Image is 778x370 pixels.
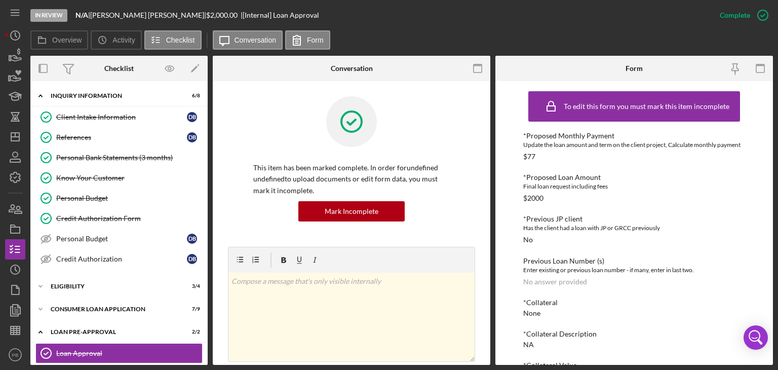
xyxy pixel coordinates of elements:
[30,9,67,22] div: In Review
[241,11,319,19] div: | [Internal] Loan Approval
[523,330,745,338] div: *Collateral Description
[35,107,203,127] a: Client Intake InformationDB
[213,30,283,50] button: Conversation
[56,214,202,223] div: Credit Authorization Form
[104,64,134,72] div: Checklist
[523,181,745,192] div: Final loan request including fees
[523,299,745,307] div: *Collateral
[35,343,203,363] a: Loan Approval
[523,173,745,181] div: *Proposed Loan Amount
[187,132,197,142] div: D B
[182,93,200,99] div: 6 / 8
[56,133,187,141] div: References
[523,341,534,349] div: NA
[298,201,405,221] button: Mark Incomplete
[35,249,203,269] a: Credit AuthorizationDB
[564,102,729,110] div: To edit this form you must mark this item incomplete
[30,30,88,50] button: Overview
[56,255,187,263] div: Credit Authorization
[523,132,745,140] div: *Proposed Monthly Payment
[710,5,773,25] button: Complete
[35,168,203,188] a: Know Your Customer
[523,361,745,369] div: *Collateral Value
[182,329,200,335] div: 2 / 2
[206,11,241,19] div: $2,000.00
[325,201,378,221] div: Mark Incomplete
[187,234,197,244] div: D B
[523,265,745,275] div: Enter existing or previous loan number - if many, enter in last two.
[35,127,203,147] a: ReferencesDB
[182,283,200,289] div: 3 / 4
[35,208,203,229] a: Credit Authorization Form
[626,64,643,72] div: Form
[166,36,195,44] label: Checklist
[112,36,135,44] label: Activity
[91,30,141,50] button: Activity
[51,283,175,289] div: Eligibility
[523,194,543,202] div: $2000
[56,235,187,243] div: Personal Budget
[56,113,187,121] div: Client Intake Information
[523,236,533,244] div: No
[35,147,203,168] a: Personal Bank Statements (3 months)
[235,36,277,44] label: Conversation
[144,30,202,50] button: Checklist
[51,306,175,312] div: Consumer Loan Application
[720,5,750,25] div: Complete
[56,154,202,162] div: Personal Bank Statements (3 months)
[331,64,373,72] div: Conversation
[75,11,88,19] b: N/A
[52,36,82,44] label: Overview
[56,174,202,182] div: Know Your Customer
[75,11,90,19] div: |
[12,352,19,358] text: PB
[35,188,203,208] a: Personal Budget
[523,153,535,161] div: $77
[56,194,202,202] div: Personal Budget
[744,325,768,350] div: Open Intercom Messenger
[90,11,206,19] div: [PERSON_NAME] [PERSON_NAME] |
[56,349,202,357] div: Loan Approval
[523,309,540,317] div: None
[35,229,203,249] a: Personal BudgetDB
[187,112,197,122] div: D B
[5,345,25,365] button: PB
[253,162,450,196] p: This item has been marked complete. In order for undefined undefined to upload documents or edit ...
[523,223,745,233] div: Has the client had a loan with JP or GRCC previously
[285,30,330,50] button: Form
[187,254,197,264] div: D B
[51,93,175,99] div: Inquiry Information
[523,140,745,150] div: Update the loan amount and term on the client project, Calculate monthly payment
[51,329,175,335] div: Loan Pre-Approval
[523,257,745,265] div: Previous Loan Number (s)
[523,278,587,286] div: No answer provided
[182,306,200,312] div: 7 / 9
[523,215,745,223] div: *Previous JP client
[307,36,324,44] label: Form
